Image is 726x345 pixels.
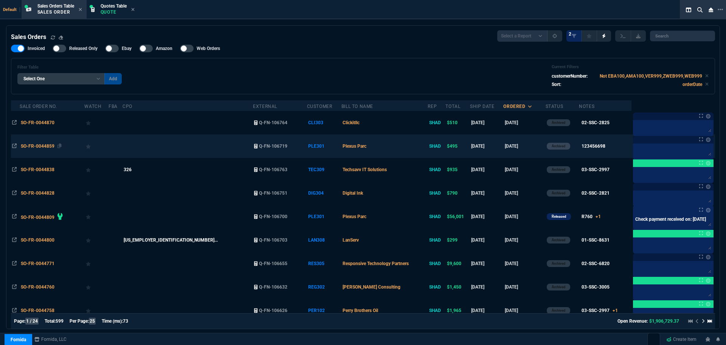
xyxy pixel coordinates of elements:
div: Customer [307,103,332,109]
span: Released Only [69,45,98,52]
div: Add to Watchlist [86,164,107,175]
td: SHAD [428,275,445,299]
nx-icon: Open In Opposite Panel [12,214,17,219]
div: Bill To Name [341,103,373,109]
td: $510 [445,111,470,134]
nx-icon: Open In Opposite Panel [12,284,17,290]
div: 02-SSC-2825 [582,119,610,126]
p: Archived [552,120,565,126]
td: [DATE] [470,158,503,181]
span: Ebay [122,45,132,52]
span: Default [3,7,20,12]
nx-icon: Open In Opposite Panel [12,120,17,125]
span: Invoiced [28,45,45,52]
p: Archived [552,284,565,290]
td: $299 [445,228,470,252]
nx-fornida-value: 68-08122025 [124,237,252,244]
td: SHAD [428,205,445,228]
span: Plexus Parc [343,144,366,149]
div: Add to Watchlist [86,141,107,151]
span: SO-FR-0044758 [21,308,54,313]
p: Archived [552,190,565,196]
span: Clickitllc [343,120,360,125]
td: SHAD [428,111,445,134]
td: [DATE] [503,299,545,322]
span: [US_EMPLOYER_IDENTIFICATION_NUMBER]... [124,237,218,243]
td: $1,965 [445,299,470,322]
span: Techsavv IT Solutions [343,167,387,172]
span: Amazon [156,45,172,52]
p: Sort: [552,81,561,88]
td: CLI303 [307,111,341,134]
div: 02-SSC-6820 [582,260,610,267]
span: Q-FN-106763 [259,167,287,172]
span: 1 / 24 [25,318,39,325]
span: 2 [569,31,571,37]
p: Released [552,214,566,220]
p: Archived [552,237,565,243]
span: Page: [14,318,25,324]
td: REG302 [307,275,341,299]
td: SHAD [428,158,445,181]
input: Search [650,31,715,41]
td: [DATE] [470,275,503,299]
span: Q-FN-106632 [259,284,287,290]
td: [DATE] [470,228,503,252]
td: PER102 [307,299,341,322]
p: customerNumber: [552,73,588,80]
nx-icon: Open In Opposite Panel [12,167,17,172]
td: [DATE] [503,111,545,134]
div: Add to Watchlist [86,235,107,245]
td: PLE301 [307,205,341,228]
div: Ship Date [470,103,494,109]
h6: Filter Table [17,65,122,70]
span: Plexus Parc [343,214,366,219]
p: Quote [101,9,127,15]
td: PLE301 [307,134,341,158]
span: Time (ms): [102,318,123,324]
td: $935 [445,158,470,181]
nx-icon: Open In Opposite Panel [12,190,17,196]
span: Q-FN-106719 [259,144,287,149]
div: External [253,103,277,109]
td: SHAD [428,299,445,322]
td: $56,001 [445,205,470,228]
span: Q-FN-106703 [259,237,287,243]
span: 326 [124,167,132,172]
td: LAN308 [307,228,341,252]
span: [PERSON_NAME] Consulting [343,284,400,290]
span: $1,906,729.37 [649,318,679,324]
span: SO-FR-0044760 [21,284,54,290]
td: [DATE] [503,228,545,252]
div: Rep [428,103,437,109]
td: [DATE] [503,205,545,228]
nx-fornida-value: 326 [124,166,252,173]
td: [DATE] [470,252,503,275]
td: SHAD [428,181,445,205]
code: Not EBA100,AMA100,VER999,ZWEB999,WEB999 [600,73,702,79]
td: $790 [445,181,470,205]
div: Status [546,103,563,109]
p: Sales Order [37,9,74,15]
td: SHAD [428,252,445,275]
h4: Sales Orders [11,33,46,42]
div: FBA [109,103,118,109]
div: Total [445,103,460,109]
td: TEC309 [307,158,341,181]
nx-icon: Close Tab [131,7,135,13]
nx-icon: Open In Opposite Panel [12,261,17,266]
div: 123456698 [582,143,605,150]
span: Open Revenue: [617,318,648,324]
span: 599 [56,318,64,324]
td: [DATE] [503,252,545,275]
div: 01-SSC-8631 [582,237,610,244]
div: Notes [579,103,594,109]
div: Add to Watchlist [86,211,107,222]
span: +1 [613,308,618,313]
h6: Current Filters [552,64,709,70]
nx-icon: Close Workbench [706,5,716,14]
span: SO-FR-0044838 [21,167,54,172]
span: Sales Orders Table [37,3,74,9]
span: SO-FR-0044870 [21,120,54,125]
div: 03-SSC-2997+1 [582,307,618,314]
